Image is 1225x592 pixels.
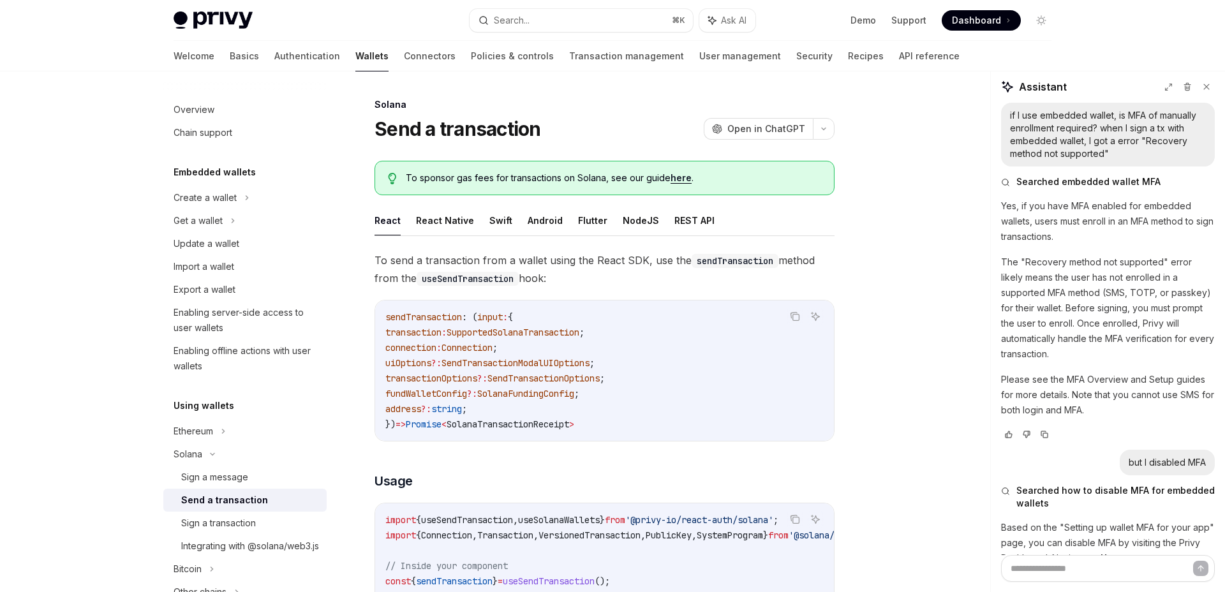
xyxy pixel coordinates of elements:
span: } [763,529,768,541]
span: Assistant [1019,79,1067,94]
a: Wallets [355,41,389,71]
a: Support [891,14,926,27]
span: ⌘ K [672,15,685,26]
div: Solana [375,98,835,111]
span: , [641,529,646,541]
span: { [508,311,513,323]
span: ; [579,327,584,338]
a: Welcome [174,41,214,71]
a: Overview [163,98,327,121]
a: API reference [899,41,960,71]
a: Export a wallet [163,278,327,301]
span: sendTransaction [416,575,493,587]
div: Enabling offline actions with user wallets [174,343,319,374]
div: Sign a message [181,470,248,485]
button: Swift [489,205,512,235]
a: Sign a transaction [163,512,327,535]
a: Transaction management [569,41,684,71]
a: Connectors [404,41,456,71]
span: address [385,403,421,415]
button: Searched embedded wallet MFA [1001,175,1215,188]
span: VersionedTransaction [538,529,641,541]
span: input [477,311,503,323]
a: Dashboard [942,10,1021,31]
span: SendTransactionModalUIOptions [442,357,590,369]
span: { [416,529,421,541]
button: React [375,205,401,235]
span: SystemProgram [697,529,763,541]
div: if I use embedded wallet, is MFA of manually enrollment required? when I sign a tx with embedded ... [1010,109,1206,160]
span: useSendTransaction [503,575,595,587]
span: Open in ChatGPT [727,122,805,135]
button: Ask AI [699,9,755,32]
div: Import a wallet [174,259,234,274]
button: Send message [1193,561,1208,576]
div: Create a wallet [174,190,237,205]
span: ?: [421,403,431,415]
span: uiOptions [385,357,431,369]
span: ; [590,357,595,369]
div: Get a wallet [174,213,223,228]
button: Toggle dark mode [1031,10,1051,31]
button: Search...⌘K [470,9,693,32]
div: Bitcoin [174,561,202,577]
span: = [498,575,503,587]
span: } [493,575,498,587]
span: transaction [385,327,442,338]
span: , [513,514,518,526]
span: ; [462,403,467,415]
a: Authentication [274,41,340,71]
p: Please see the MFA Overview and Setup guides for more details. Note that you cannot use SMS for b... [1001,372,1215,418]
a: Recipes [848,41,884,71]
button: Ask AI [807,308,824,325]
button: NodeJS [623,205,659,235]
a: Sign a message [163,466,327,489]
span: (); [595,575,610,587]
code: sendTransaction [692,254,778,268]
span: import [385,529,416,541]
span: SolanaTransactionReceipt [447,418,569,430]
a: Security [796,41,833,71]
a: Enabling offline actions with user wallets [163,339,327,378]
span: Searched how to disable MFA for embedded wallets [1016,484,1215,510]
button: Searched how to disable MFA for embedded wallets [1001,484,1215,510]
span: PublicKey [646,529,692,541]
h1: Send a transaction [375,117,541,140]
span: ; [493,342,498,353]
p: The "Recovery method not supported" error likely means the user has not enrolled in a supported M... [1001,255,1215,362]
span: useSolanaWallets [518,514,600,526]
span: from [605,514,625,526]
div: Solana [174,447,202,462]
span: '@privy-io/react-auth/solana' [625,514,773,526]
button: Copy the contents from the code block [787,511,803,528]
button: React Native [416,205,474,235]
span: Connection [421,529,472,541]
span: } [600,514,605,526]
a: Update a wallet [163,232,327,255]
button: Open in ChatGPT [704,118,813,140]
span: connection [385,342,436,353]
a: Chain support [163,121,327,144]
h5: Embedded wallets [174,165,256,180]
a: Integrating with @solana/web3.js [163,535,327,558]
span: Searched embedded wallet MFA [1016,175,1161,188]
span: SupportedSolanaTransaction [447,327,579,338]
span: Ask AI [721,14,746,27]
a: Enabling server-side access to user wallets [163,301,327,339]
span: ?: [467,388,477,399]
img: light logo [174,11,253,29]
span: SolanaFundingConfig [477,388,574,399]
div: Update a wallet [174,236,239,251]
button: Ask AI [807,511,824,528]
span: sendTransaction [385,311,462,323]
span: Usage [375,472,413,490]
span: const [385,575,411,587]
span: Dashboard [952,14,1001,27]
span: => [396,418,406,430]
div: but I disabled MFA [1129,456,1206,469]
button: REST API [674,205,715,235]
span: { [416,514,421,526]
div: Enabling server-side access to user wallets [174,305,319,336]
span: To send a transaction from a wallet using the React SDK, use the method from the hook: [375,251,835,287]
div: Chain support [174,125,232,140]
